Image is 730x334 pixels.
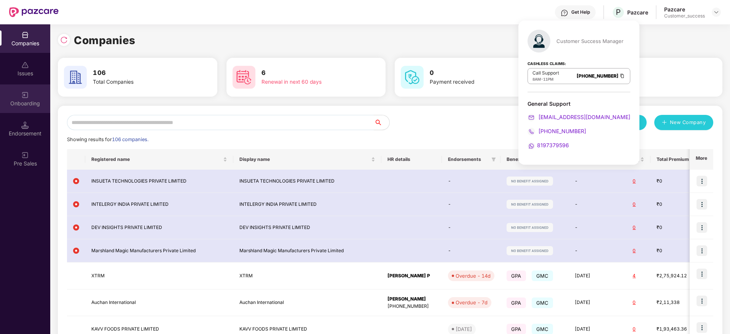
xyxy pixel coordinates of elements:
[624,299,644,306] div: 0
[85,216,233,239] td: DEV INSIGHTS PRIVATE LIMITED
[233,170,381,193] td: INSUETA TECHNOLOGIES PRIVATE LIMITED
[664,6,705,13] div: Pazcare
[507,297,526,308] span: GPA
[85,239,233,262] td: Marshland Magic Manufacturers Private Limited
[657,201,695,208] div: ₹0
[442,216,500,239] td: -
[664,13,705,19] div: Customer_success
[624,326,644,333] div: 0
[697,296,707,306] img: icon
[528,30,550,52] img: svg+xml;base64,PHN2ZyB4bWxucz0iaHR0cDovL3d3dy53My5vcmcvMjAwMC9zdmciIHhtbG5zOnhsaW5rPSJodHRwOi8vd3...
[571,9,590,15] div: Get Help
[442,239,500,262] td: -
[233,66,255,89] img: svg+xml;base64,PHN2ZyB4bWxucz0iaHR0cDovL3d3dy53My5vcmcvMjAwMC9zdmciIHdpZHRoPSI2MCIgaGVpZ2h0PSI2MC...
[500,149,569,170] th: Benefits
[657,272,695,280] div: ₹2,75,924.12
[60,36,68,44] img: svg+xml;base64,PHN2ZyBpZD0iUmVsb2FkLTMyeDMyIiB4bWxucz0iaHR0cDovL3d3dy53My5vcmcvMjAwMC9zdmciIHdpZH...
[387,296,436,303] div: [PERSON_NAME]
[507,177,553,186] img: svg+xml;base64,PHN2ZyB4bWxucz0iaHR0cDovL3d3dy53My5vcmcvMjAwMC9zdmciIHdpZHRoPSIxMjIiIGhlaWdodD0iMj...
[401,66,424,89] img: svg+xml;base64,PHN2ZyB4bWxucz0iaHR0cDovL3d3dy53My5vcmcvMjAwMC9zdmciIHdpZHRoPSI2MCIgaGVpZ2h0PSI2MC...
[532,70,559,76] p: Call Support
[624,272,644,280] div: 4
[430,78,526,86] div: Payment received
[657,326,695,333] div: ₹1,93,463.36
[528,59,566,67] strong: Cashless Claims:
[93,78,189,86] div: Total Companies
[85,170,233,193] td: INSUETA TECHNOLOGIES PRIVATE LIMITED
[624,247,644,254] div: 0
[532,270,553,281] span: GMC
[21,121,29,129] img: svg+xml;base64,PHN2ZyB3aWR0aD0iMTQuNSIgaGVpZ2h0PSIxNC41IiB2aWV3Qm94PSIwIDAgMTYgMTYiIGZpbGw9Im5vbm...
[662,120,667,126] span: plus
[85,289,233,317] td: Auchan International
[73,201,79,207] img: svg+xml;base64,PHN2ZyB4bWxucz0iaHR0cDovL3d3dy53My5vcmcvMjAwMC9zdmciIHdpZHRoPSIxMiIgaGVpZ2h0PSIxMi...
[442,193,500,216] td: -
[577,73,618,79] a: [PHONE_NUMBER]
[442,170,500,193] td: -
[456,325,472,333] div: [DATE]
[697,245,707,256] img: icon
[697,269,707,279] img: icon
[387,272,436,280] div: [PERSON_NAME] P
[73,178,79,184] img: svg+xml;base64,PHN2ZyB4bWxucz0iaHR0cDovL3d3dy53My5vcmcvMjAwMC9zdmciIHdpZHRoPSIxMiIgaGVpZ2h0PSIxMi...
[569,170,618,193] td: -
[598,68,694,78] h3: 0
[233,193,381,216] td: INTELERGY INDIA PRIVATE LIMITED
[64,66,87,89] img: svg+xml;base64,PHN2ZyB4bWxucz0iaHR0cDovL3d3dy53My5vcmcvMjAwMC9zdmciIHdpZHRoPSI2MCIgaGVpZ2h0PSI2MC...
[537,128,586,134] span: [PHONE_NUMBER]
[233,289,381,317] td: Auchan International
[537,142,569,148] span: 8197379596
[85,149,233,170] th: Registered name
[491,157,496,162] span: filter
[21,91,29,99] img: svg+xml;base64,PHN2ZyB3aWR0aD0iMjAiIGhlaWdodD0iMjAiIHZpZXdCb3g9IjAgMCAyMCAyMCIgZmlsbD0ibm9uZSIgeG...
[456,299,488,306] div: Overdue - 7d
[697,322,707,333] img: icon
[690,149,713,170] th: More
[654,115,713,130] button: plusNew Company
[490,155,497,164] span: filter
[239,156,370,162] span: Display name
[73,248,79,254] img: svg+xml;base64,PHN2ZyB4bWxucz0iaHR0cDovL3d3dy53My5vcmcvMjAwMC9zdmciIHdpZHRoPSIxMiIgaGVpZ2h0PSIxMi...
[233,262,381,289] td: XTRM
[67,137,148,142] span: Showing results for
[657,247,695,254] div: ₹0
[507,223,553,232] img: svg+xml;base64,PHN2ZyB4bWxucz0iaHR0cDovL3d3dy53My5vcmcvMjAwMC9zdmciIHdpZHRoPSIxMjIiIGhlaWdodD0iMj...
[528,114,630,120] a: [EMAIL_ADDRESS][DOMAIN_NAME]
[233,239,381,262] td: Marshland Magic Manufacturers Private Limited
[657,156,689,162] span: Total Premium
[507,270,526,281] span: GPA
[713,9,719,15] img: svg+xml;base64,PHN2ZyBpZD0iRHJvcGRvd24tMzJ4MzIiIHhtbG5zPSJodHRwOi8vd3d3LnczLm9yZy8yMDAwL3N2ZyIgd2...
[528,142,569,148] a: 8197379596
[697,222,707,233] img: icon
[532,76,559,82] div: -
[532,297,553,308] span: GMC
[261,78,357,86] div: Renewal in next 60 days
[624,224,644,231] div: 0
[697,199,707,210] img: icon
[619,73,625,79] img: Clipboard Icon
[528,114,535,121] img: svg+xml;base64,PHN2ZyB4bWxucz0iaHR0cDovL3d3dy53My5vcmcvMjAwMC9zdmciIHdpZHRoPSIyMCIgaGVpZ2h0PSIyMC...
[233,149,381,170] th: Display name
[74,32,135,49] h1: Companies
[381,149,442,170] th: HR details
[85,262,233,289] td: XTRM
[112,137,148,142] span: 106 companies.
[430,68,526,78] h3: 0
[9,7,59,17] img: New Pazcare Logo
[670,119,706,126] span: New Company
[657,299,695,306] div: ₹2,11,338
[91,156,222,162] span: Registered name
[507,200,553,209] img: svg+xml;base64,PHN2ZyB4bWxucz0iaHR0cDovL3d3dy53My5vcmcvMjAwMC9zdmciIHdpZHRoPSIxMjIiIGhlaWdodD0iMj...
[650,149,701,170] th: Total Premium
[73,224,79,231] img: svg+xml;base64,PHN2ZyB4bWxucz0iaHR0cDovL3d3dy53My5vcmcvMjAwMC9zdmciIHdpZHRoPSIxMiIgaGVpZ2h0PSIxMi...
[21,31,29,39] img: svg+xml;base64,PHN2ZyBpZD0iQ29tcGFuaWVzIiB4bWxucz0iaHR0cDovL3d3dy53My5vcmcvMjAwMC9zdmciIHdpZHRoPS...
[374,115,390,130] button: search
[233,216,381,239] td: DEV INSIGHTS PRIVATE LIMITED
[624,201,644,208] div: 0
[616,8,621,17] span: P
[528,142,535,150] img: svg+xml;base64,PHN2ZyB4bWxucz0iaHR0cDovL3d3dy53My5vcmcvMjAwMC9zdmciIHdpZHRoPSIyMCIgaGVpZ2h0PSIyMC...
[21,61,29,69] img: svg+xml;base64,PHN2ZyBpZD0iSXNzdWVzX2Rpc2FibGVkIiB4bWxucz0iaHR0cDovL3d3dy53My5vcmcvMjAwMC9zdmciIH...
[598,78,694,86] div: Policy issued
[627,9,648,16] div: Pazcare
[528,100,630,107] div: General Support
